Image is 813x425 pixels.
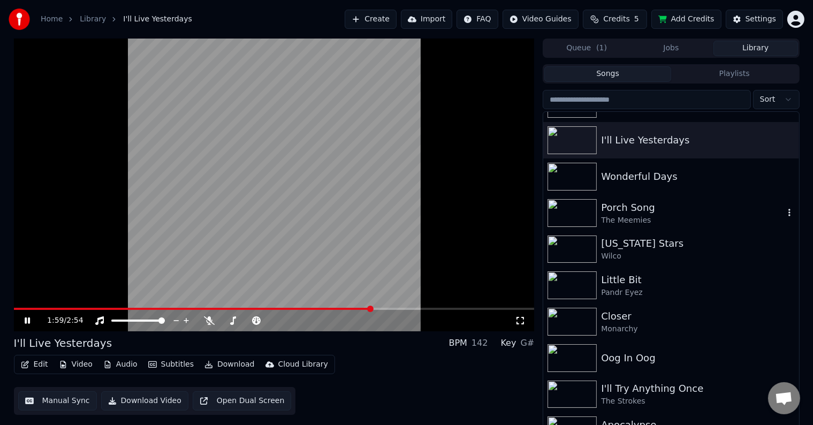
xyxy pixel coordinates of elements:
[99,357,142,372] button: Audio
[18,391,97,411] button: Manual Sync
[17,357,52,372] button: Edit
[278,359,328,370] div: Cloud Library
[768,382,800,414] a: Open de chat
[601,133,794,148] div: I'll Live Yesterdays
[601,324,794,335] div: Monarchy
[601,351,794,366] div: Oog In Oog
[634,14,639,25] span: 5
[14,336,112,351] div: I'll Live Yesterdays
[601,200,784,215] div: Porch Song
[41,14,63,25] a: Home
[629,41,713,56] button: Jobs
[144,357,198,372] button: Subtitles
[603,14,629,25] span: Credits
[583,10,647,29] button: Credits5
[601,251,794,262] div: Wilco
[601,272,794,287] div: Little Bit
[472,337,488,350] div: 142
[601,396,794,407] div: The Strokes
[544,41,629,56] button: Queue
[80,14,106,25] a: Library
[544,66,671,82] button: Songs
[501,337,516,350] div: Key
[601,381,794,396] div: I'll Try Anything Once
[345,10,397,29] button: Create
[123,14,192,25] span: I'll Live Yesterdays
[101,391,188,411] button: Download Video
[200,357,259,372] button: Download
[601,287,794,298] div: Pandr Eyez
[760,94,776,105] span: Sort
[41,14,192,25] nav: breadcrumb
[55,357,97,372] button: Video
[601,236,794,251] div: [US_STATE] Stars
[746,14,776,25] div: Settings
[401,10,452,29] button: Import
[457,10,498,29] button: FAQ
[601,215,784,226] div: The Meemies
[601,309,794,324] div: Closer
[521,337,535,350] div: G#
[726,10,783,29] button: Settings
[9,9,30,30] img: youka
[503,10,579,29] button: Video Guides
[47,315,73,326] div: /
[66,315,83,326] span: 2:54
[449,337,467,350] div: BPM
[47,315,64,326] span: 1:59
[651,10,721,29] button: Add Credits
[671,66,798,82] button: Playlists
[713,41,798,56] button: Library
[596,43,607,54] span: ( 1 )
[193,391,292,411] button: Open Dual Screen
[601,169,794,184] div: Wonderful Days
